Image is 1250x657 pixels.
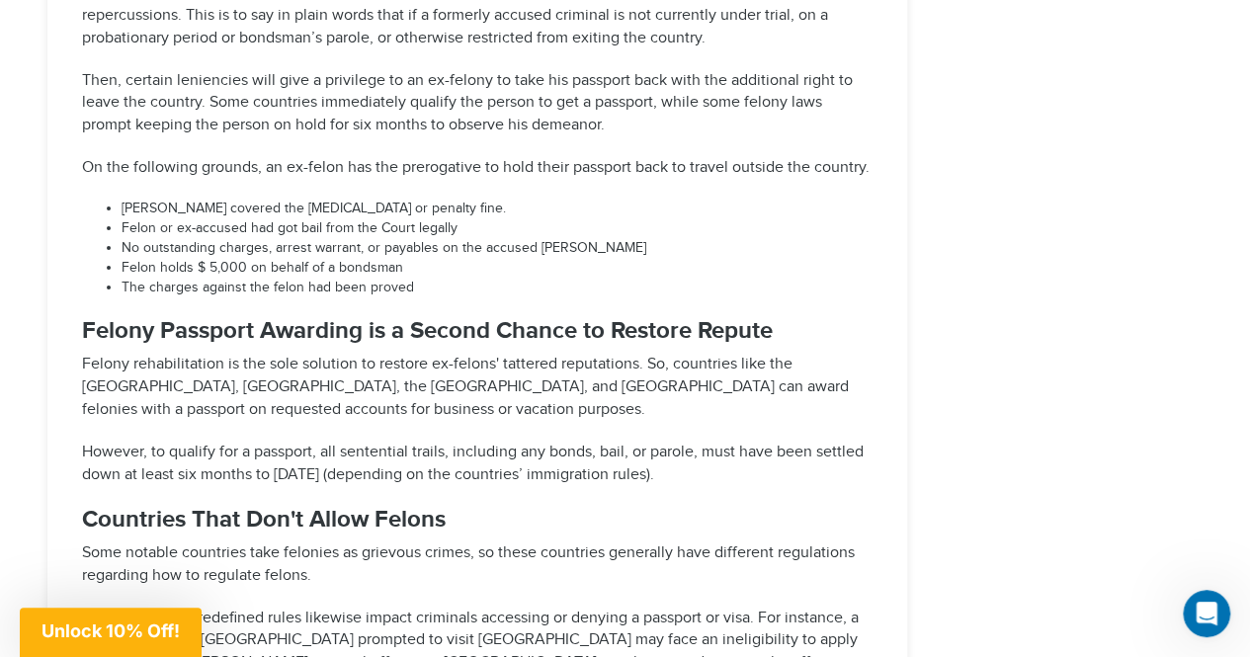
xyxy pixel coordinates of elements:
li: Felon holds $ 5,000 on behalf of a bondsman [122,259,873,279]
li: [PERSON_NAME] covered the [MEDICAL_DATA] or penalty fine. [122,200,873,219]
li: The charges against the felon had been proved [122,279,873,298]
p: Felony rehabilitation is the sole solution to restore ex-felons' tattered reputations. So, countr... [82,354,873,422]
iframe: Intercom live chat [1183,590,1230,637]
li: No outstanding charges, arrest warrant, or payables on the accused [PERSON_NAME] [122,239,873,259]
p: On the following grounds, an ex-felon has the prerogative to hold their passport back to travel o... [82,157,873,180]
div: Unlock 10% Off! [20,608,202,657]
p: However, to qualify for a passport, all sentential trails, including any bonds, bail, or parole, ... [82,442,873,487]
strong: Felony Passport Awarding is a Second Chance to Restore Repute [82,316,773,345]
strong: Countries That Don't Allow Felons [82,505,446,534]
span: Unlock 10% Off! [42,620,180,641]
p: Then, certain leniencies will give a privilege to an ex-felony to take his passport back with the... [82,70,873,138]
p: Some notable countries take felonies as grievous crimes, so these countries generally have differ... [82,542,873,588]
li: Felon or ex-accused had got bail from the Court legally [122,219,873,239]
